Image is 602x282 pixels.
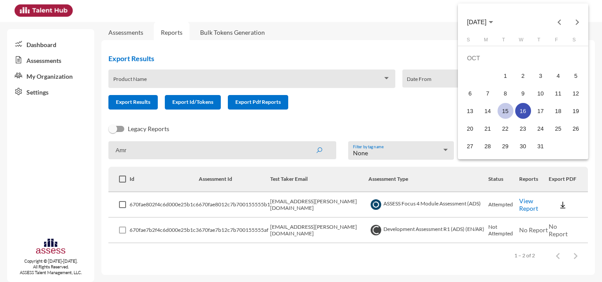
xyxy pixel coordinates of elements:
[568,103,584,119] div: 19
[480,121,496,136] div: 21
[550,13,568,31] button: Previous month
[461,37,479,46] th: Sunday
[533,68,549,84] div: 3
[514,67,532,84] td: October 2, 2024
[462,103,478,119] div: 13
[514,102,532,120] td: October 16, 2024
[461,84,479,102] td: October 6, 2024
[550,120,567,137] td: October 25, 2024
[567,67,585,84] td: October 5, 2024
[550,68,566,84] div: 4
[514,37,532,46] th: Wednesday
[532,37,550,46] th: Thursday
[498,103,513,119] div: 15
[532,67,550,84] td: October 3, 2024
[462,85,478,101] div: 6
[497,37,514,46] th: Tuesday
[461,137,479,155] td: October 27, 2024
[567,84,585,102] td: October 12, 2024
[532,102,550,120] td: October 17, 2024
[550,102,567,120] td: October 18, 2024
[460,13,500,31] button: Choose month and year
[515,103,531,119] div: 16
[462,121,478,136] div: 20
[498,138,513,154] div: 29
[532,120,550,137] td: October 24, 2024
[533,121,549,136] div: 24
[568,85,584,101] div: 12
[514,84,532,102] td: October 9, 2024
[480,103,496,119] div: 14
[568,13,586,31] button: Next month
[498,121,513,136] div: 22
[461,102,479,120] td: October 13, 2024
[550,37,567,46] th: Friday
[497,67,514,84] td: October 1, 2024
[533,85,549,101] div: 10
[532,137,550,155] td: October 31, 2024
[515,121,531,136] div: 23
[515,138,531,154] div: 30
[479,102,497,120] td: October 14, 2024
[479,84,497,102] td: October 7, 2024
[515,68,531,84] div: 2
[514,120,532,137] td: October 23, 2024
[498,85,513,101] div: 8
[568,121,584,136] div: 26
[479,37,497,46] th: Monday
[550,85,566,101] div: 11
[567,120,585,137] td: October 26, 2024
[567,37,585,46] th: Saturday
[462,138,478,154] div: 27
[532,84,550,102] td: October 10, 2024
[479,137,497,155] td: October 28, 2024
[461,49,585,67] td: OCT
[461,120,479,137] td: October 20, 2024
[498,68,513,84] div: 1
[533,138,549,154] div: 31
[514,137,532,155] td: October 30, 2024
[497,137,514,155] td: October 29, 2024
[467,19,487,26] span: [DATE]
[550,84,567,102] td: October 11, 2024
[550,103,566,119] div: 18
[567,102,585,120] td: October 19, 2024
[550,121,566,136] div: 25
[568,68,584,84] div: 5
[479,120,497,137] td: October 21, 2024
[515,85,531,101] div: 9
[550,67,567,84] td: October 4, 2024
[497,102,514,120] td: October 15, 2024
[497,84,514,102] td: October 8, 2024
[480,138,496,154] div: 28
[497,120,514,137] td: October 22, 2024
[533,103,549,119] div: 17
[480,85,496,101] div: 7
